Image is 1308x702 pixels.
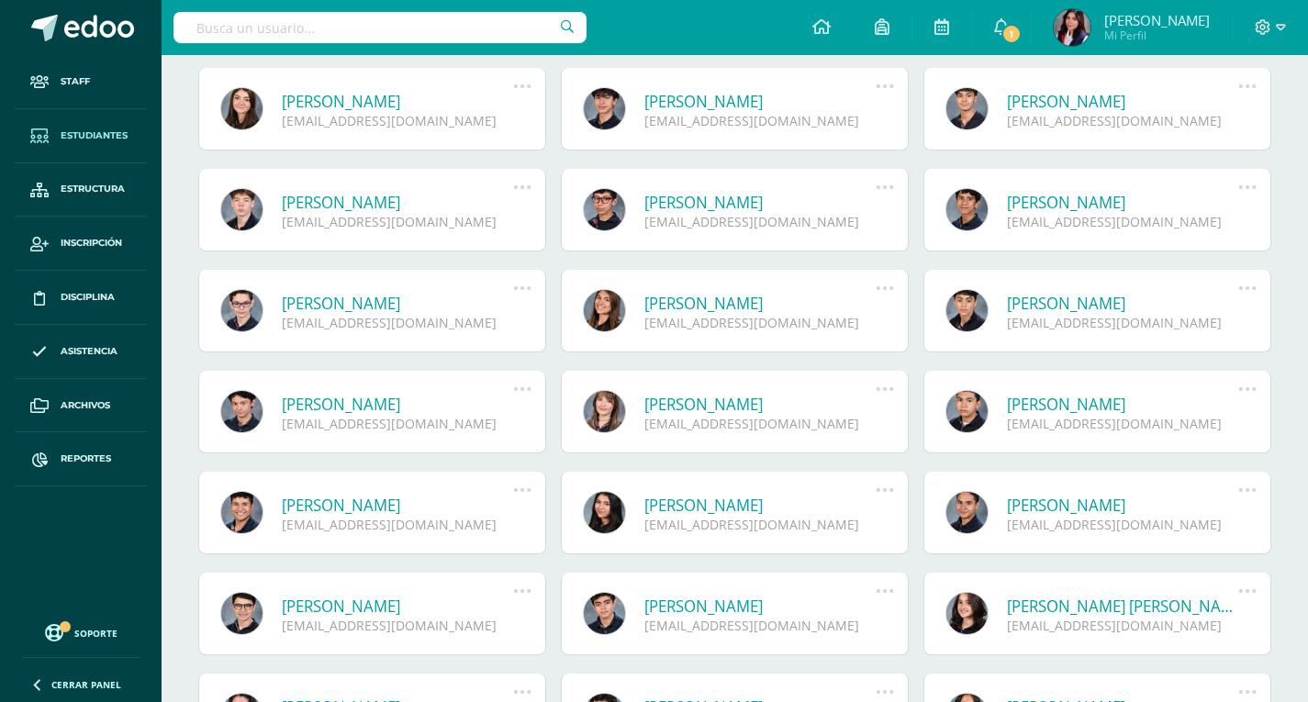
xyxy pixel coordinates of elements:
[1054,9,1090,46] img: 331a885a7a06450cabc094b6be9ba622.png
[1007,192,1238,213] a: [PERSON_NAME]
[282,617,513,634] div: [EMAIL_ADDRESS][DOMAIN_NAME]
[15,379,147,433] a: Archivos
[644,495,876,516] a: [PERSON_NAME]
[61,128,128,143] span: Estudiantes
[15,163,147,217] a: Estructura
[15,109,147,163] a: Estudiantes
[51,678,121,691] span: Cerrar panel
[22,619,140,644] a: Soporte
[1001,24,1022,44] span: 1
[282,495,513,516] a: [PERSON_NAME]
[15,432,147,486] a: Reportes
[282,91,513,112] a: [PERSON_NAME]
[282,415,513,432] div: [EMAIL_ADDRESS][DOMAIN_NAME]
[644,596,876,617] a: [PERSON_NAME]
[644,617,876,634] div: [EMAIL_ADDRESS][DOMAIN_NAME]
[282,314,513,331] div: [EMAIL_ADDRESS][DOMAIN_NAME]
[61,290,115,305] span: Disciplina
[61,236,122,251] span: Inscripción
[61,451,111,466] span: Reportes
[1007,394,1238,415] a: [PERSON_NAME]
[644,516,876,533] div: [EMAIL_ADDRESS][DOMAIN_NAME]
[15,55,147,109] a: Staff
[1007,516,1238,533] div: [EMAIL_ADDRESS][DOMAIN_NAME]
[644,314,876,331] div: [EMAIL_ADDRESS][DOMAIN_NAME]
[1007,213,1238,230] div: [EMAIL_ADDRESS][DOMAIN_NAME]
[644,394,876,415] a: [PERSON_NAME]
[282,394,513,415] a: [PERSON_NAME]
[1007,314,1238,331] div: [EMAIL_ADDRESS][DOMAIN_NAME]
[644,91,876,112] a: [PERSON_NAME]
[1007,112,1238,129] div: [EMAIL_ADDRESS][DOMAIN_NAME]
[61,74,90,89] span: Staff
[15,325,147,379] a: Asistencia
[644,293,876,314] a: [PERSON_NAME]
[282,112,513,129] div: [EMAIL_ADDRESS][DOMAIN_NAME]
[282,192,513,213] a: [PERSON_NAME]
[61,182,125,196] span: Estructura
[644,192,876,213] a: [PERSON_NAME]
[1007,91,1238,112] a: [PERSON_NAME]
[282,516,513,533] div: [EMAIL_ADDRESS][DOMAIN_NAME]
[1007,617,1238,634] div: [EMAIL_ADDRESS][DOMAIN_NAME]
[1104,11,1210,29] span: [PERSON_NAME]
[61,344,117,359] span: Asistencia
[644,112,876,129] div: [EMAIL_ADDRESS][DOMAIN_NAME]
[644,213,876,230] div: [EMAIL_ADDRESS][DOMAIN_NAME]
[1007,415,1238,432] div: [EMAIL_ADDRESS][DOMAIN_NAME]
[282,293,513,314] a: [PERSON_NAME]
[282,596,513,617] a: [PERSON_NAME]
[1007,293,1238,314] a: [PERSON_NAME]
[61,398,110,413] span: Archivos
[15,271,147,325] a: Disciplina
[282,213,513,230] div: [EMAIL_ADDRESS][DOMAIN_NAME]
[1007,596,1238,617] a: [PERSON_NAME] [PERSON_NAME]
[1104,28,1210,43] span: Mi Perfil
[1007,495,1238,516] a: [PERSON_NAME]
[644,415,876,432] div: [EMAIL_ADDRESS][DOMAIN_NAME]
[15,217,147,271] a: Inscripción
[74,627,117,640] span: Soporte
[173,12,587,43] input: Busca un usuario...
